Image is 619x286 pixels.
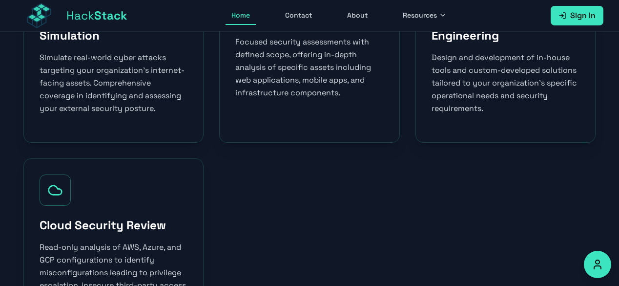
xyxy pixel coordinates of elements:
span: Hack [66,8,127,23]
span: Resources [403,10,437,20]
a: Home [226,6,256,25]
span: Sign In [570,10,596,22]
button: Accessibility Options [584,251,611,278]
p: Simulate real-world cyber attacks targeting your organization's internet-facing assets. Comprehen... [40,51,187,115]
a: About [341,6,373,25]
span: Stack [94,8,127,23]
a: Contact [279,6,318,25]
p: Focused security assessments with defined scope, offering in-depth analysis of specific assets in... [235,36,383,99]
p: Design and development of in-house tools and custom-developed solutions tailored to your organiza... [432,51,579,115]
a: Sign In [551,6,603,25]
button: Resources [397,6,453,25]
h3: Cloud Security Review [40,218,187,233]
